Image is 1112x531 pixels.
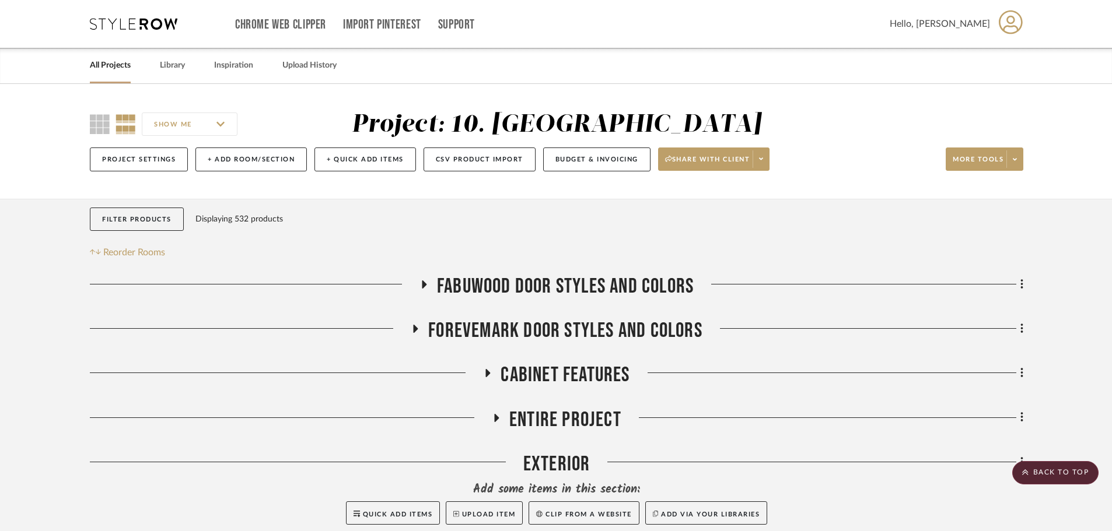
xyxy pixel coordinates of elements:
span: More tools [953,155,1003,173]
a: Upload History [282,58,337,73]
button: CSV Product Import [424,147,536,171]
a: All Projects [90,58,131,73]
button: Project Settings [90,147,188,171]
span: FABUWOOD DOOR STYLES AND COLORS [437,274,694,299]
button: Share with client [658,147,770,171]
a: Library [160,58,185,73]
div: Add some items in this section: [90,481,1023,498]
span: Hello, [PERSON_NAME] [890,17,990,31]
span: FOREVEMARK DOOR STYLES AND COLORS [428,318,702,343]
button: Filter Products [90,208,184,231]
a: Chrome Web Clipper [235,20,326,30]
button: + Quick Add Items [314,147,416,171]
span: Entire Project [509,407,621,432]
a: Inspiration [214,58,253,73]
div: Displaying 532 products [195,208,283,231]
button: Budget & Invoicing [543,147,651,171]
button: Upload Item [446,501,523,525]
span: Quick Add Items [363,511,433,518]
button: More tools [946,147,1023,171]
scroll-to-top-button: BACK TO TOP [1012,461,1099,484]
button: Clip from a website [529,501,639,525]
span: Cabinet Features [501,363,630,388]
a: Import Pinterest [343,20,421,30]
span: Share with client [665,155,750,173]
div: Project: 10. [GEOGRAPHIC_DATA] [352,112,762,137]
span: Reorder Rooms [103,245,165,259]
button: Reorder Rooms [90,245,165,259]
a: Support [438,20,475,30]
button: Add via your libraries [645,501,768,525]
button: Quick Add Items [346,501,440,525]
button: + Add Room/Section [195,147,307,171]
